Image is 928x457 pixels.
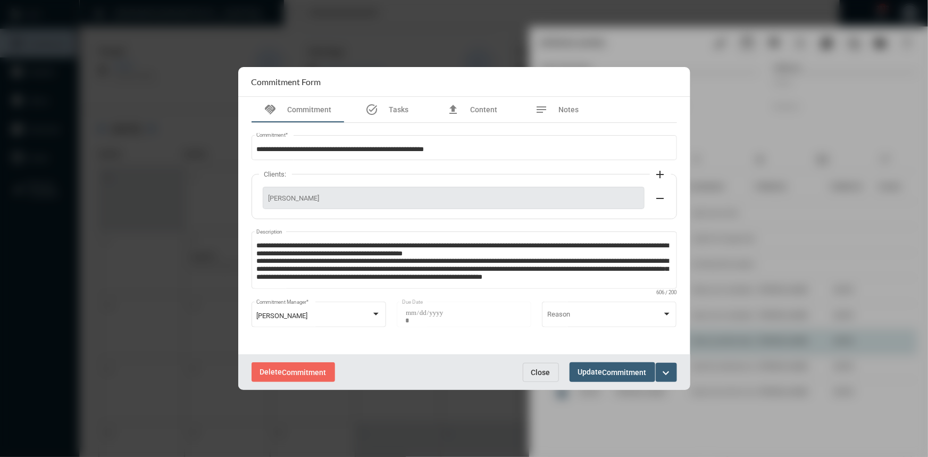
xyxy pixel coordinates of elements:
span: [PERSON_NAME] [256,312,307,320]
span: Tasks [389,105,408,114]
mat-icon: task_alt [365,103,378,116]
mat-hint: 606 / 200 [657,290,677,296]
label: Clients: [259,170,292,178]
mat-icon: file_upload [447,103,459,116]
button: Close [523,363,559,382]
span: Notes [559,105,579,114]
span: Content [470,105,497,114]
h2: Commitment Form [252,77,321,87]
mat-icon: remove [654,192,667,205]
mat-icon: notes [536,103,548,116]
button: DeleteCommitment [252,362,335,382]
span: Commitment [282,368,327,377]
mat-icon: add [654,168,667,181]
mat-icon: expand_more [660,367,673,379]
span: Close [531,368,550,377]
button: UpdateCommitment [570,362,655,382]
span: Delete [260,368,327,376]
span: Commitment [288,105,332,114]
span: [PERSON_NAME] [269,194,639,202]
mat-icon: handshake [264,103,277,116]
span: Update [578,368,647,376]
span: Commitment [603,368,647,377]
